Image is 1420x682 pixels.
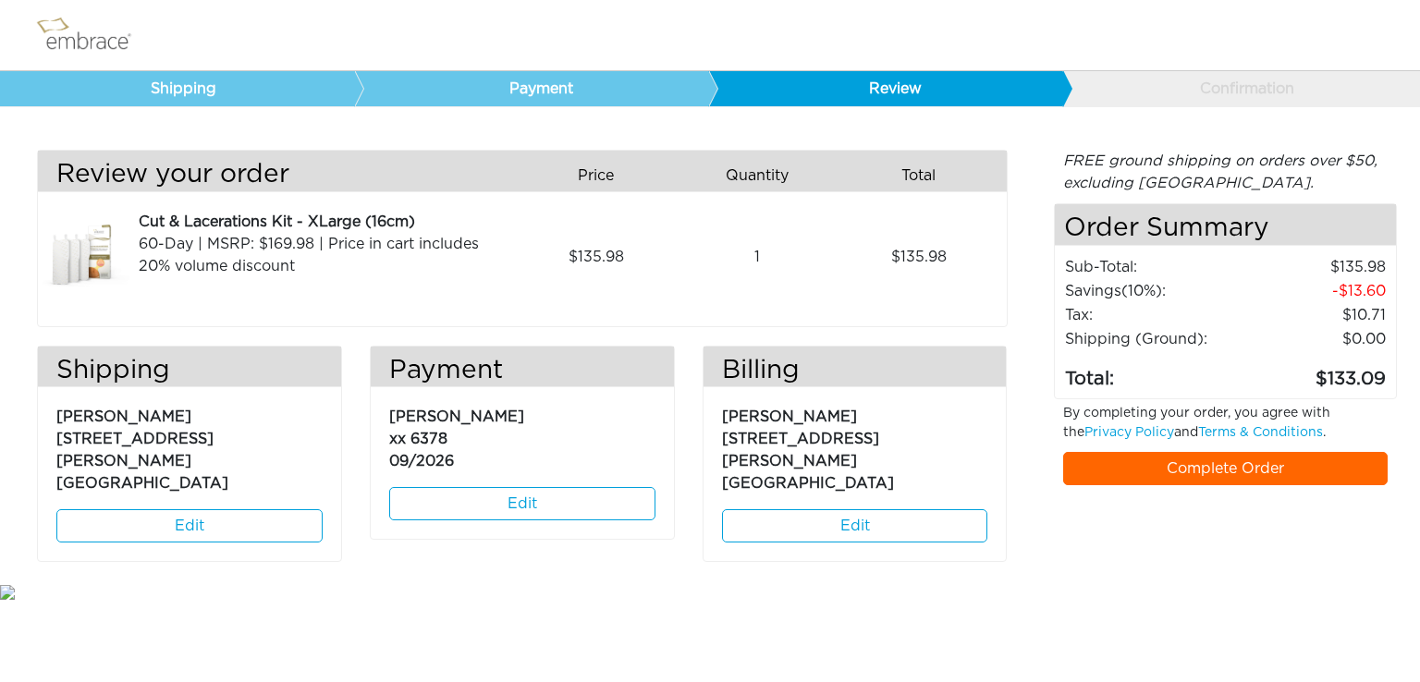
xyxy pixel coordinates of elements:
a: Complete Order [1063,452,1389,485]
td: Tax: [1064,303,1242,327]
a: Edit [389,487,655,520]
a: Review [708,71,1063,106]
a: Confirmation [1062,71,1417,106]
a: Edit [722,509,988,542]
div: Price [522,160,684,191]
span: Quantity [726,164,789,187]
span: xx 6378 [389,432,447,446]
td: Total: [1064,351,1242,394]
td: 13.60 [1242,279,1387,303]
td: 135.98 [1242,255,1387,279]
td: Savings : [1064,279,1242,303]
span: 1 [754,246,760,268]
h3: Shipping [38,356,341,387]
a: Payment [354,71,709,106]
img: 7ce86e4a-8ce9-11e7-b542-02e45ca4b85b.jpeg [38,211,130,303]
span: (10%) [1121,284,1162,298]
td: Shipping (Ground): [1064,327,1242,351]
h3: Review your order [38,160,508,191]
p: [PERSON_NAME] [STREET_ADDRESS][PERSON_NAME] [GEOGRAPHIC_DATA] [56,396,323,494]
div: Total [845,160,1007,191]
div: 60-Day | MSRP: $169.98 | Price in cart includes 20% volume discount [139,233,508,277]
td: 10.71 [1242,303,1387,327]
td: Sub-Total: [1064,255,1242,279]
div: FREE ground shipping on orders over $50, excluding [GEOGRAPHIC_DATA]. [1054,150,1398,194]
a: Privacy Policy [1084,426,1174,439]
a: Edit [56,509,323,542]
img: logo.png [32,12,153,58]
p: [PERSON_NAME] [STREET_ADDRESS][PERSON_NAME] [GEOGRAPHIC_DATA] [722,396,988,494]
a: Terms & Conditions [1198,426,1323,439]
td: 133.09 [1242,351,1387,394]
span: [PERSON_NAME] [389,409,524,424]
div: Cut & Lacerations Kit - XLarge (16cm) [139,211,508,233]
h3: Payment [371,356,674,387]
td: $0.00 [1242,327,1387,351]
span: 09/2026 [389,454,454,469]
h4: Order Summary [1055,204,1397,246]
h3: Billing [704,356,1007,387]
div: By completing your order, you agree with the and . [1049,404,1402,452]
span: 135.98 [569,246,624,268]
span: 135.98 [891,246,947,268]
